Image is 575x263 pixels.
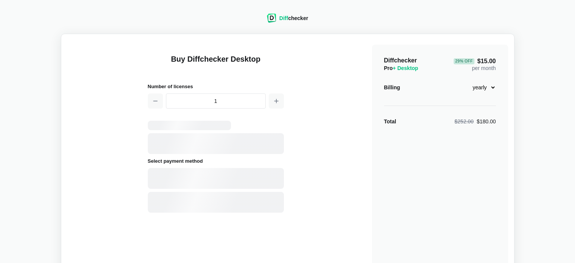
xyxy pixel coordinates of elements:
[279,14,308,22] div: checker
[148,82,284,90] h2: Number of licenses
[454,58,474,64] div: 29 % Off
[454,118,474,124] span: $252.00
[148,157,284,165] h2: Select payment method
[393,65,418,71] span: + Desktop
[166,93,266,109] input: 1
[454,58,496,64] span: $15.00
[384,65,418,71] span: Pro
[267,18,308,24] a: Diffchecker logoDiffchecker
[384,84,400,91] div: Billing
[384,118,396,124] strong: Total
[279,15,288,21] span: Diff
[148,54,284,73] h1: Buy Diffchecker Desktop
[267,14,276,23] img: Diffchecker logo
[384,57,417,64] span: Diffchecker
[454,118,496,125] div: $180.00
[454,57,496,72] div: per month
